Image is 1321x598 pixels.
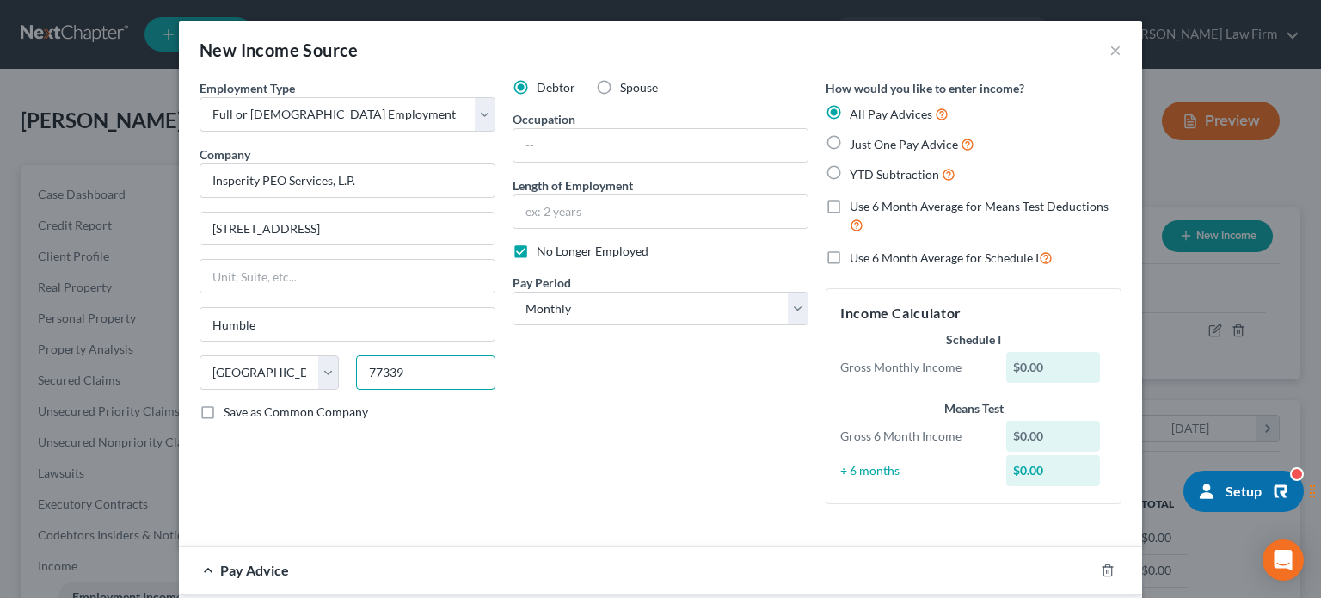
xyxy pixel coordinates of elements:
span: Employment Type [200,81,295,96]
div: Schedule I [840,331,1107,348]
span: No Longer Employed [537,244,648,258]
input: Search company by name... [200,163,495,198]
div: Open Intercom Messenger [1263,539,1304,581]
span: Save as Common Company [224,404,368,419]
label: How would you like to enter income? [826,79,1024,97]
input: Enter city... [200,308,495,341]
input: Enter address... [200,213,495,245]
div: Gross Monthly Income [832,359,998,376]
label: Occupation [513,110,575,128]
span: Just One Pay Advice [850,137,958,151]
span: Use 6 Month Average for Schedule I [850,250,1039,265]
span: Company [200,147,250,162]
button: Setup [1183,471,1304,512]
span: YTD Subtraction [850,167,939,182]
span: Pay Advice [220,562,289,578]
span: Setup [1201,483,1287,500]
div: $0.00 [1006,352,1101,383]
span: Pay Period [513,275,571,290]
h5: Income Calculator [840,303,1107,324]
div: Gross 6 Month Income [832,428,998,445]
span: Spouse [620,80,658,95]
div: New Income Source [200,38,359,62]
div: Means Test [840,400,1107,417]
button: × [1109,40,1121,60]
span: Debtor [537,80,575,95]
input: ex: 2 years [513,195,808,228]
input: -- [513,129,808,162]
div: $0.00 [1006,455,1101,486]
input: Unit, Suite, etc... [200,260,495,293]
label: Length of Employment [513,176,633,194]
span: All Pay Advices [850,107,932,121]
div: ÷ 6 months [832,462,998,479]
input: Enter zip... [356,355,495,390]
div: $0.00 [1006,421,1101,452]
span: Use 6 Month Average for Means Test Deductions [850,199,1109,213]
